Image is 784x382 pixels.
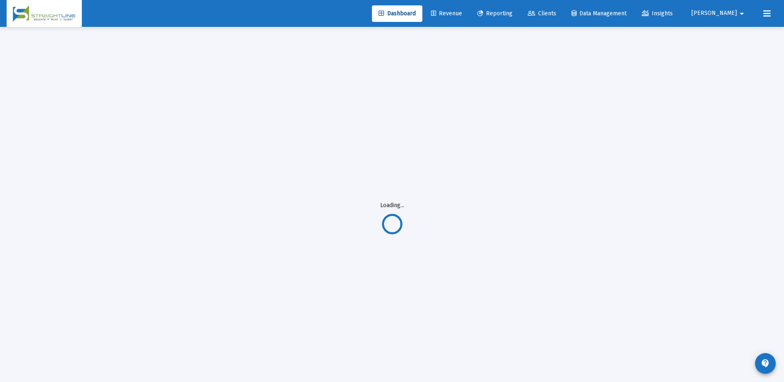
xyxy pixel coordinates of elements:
[471,5,519,22] a: Reporting
[13,5,76,22] img: Dashboard
[572,10,627,17] span: Data Management
[477,10,512,17] span: Reporting
[642,10,673,17] span: Insights
[431,10,462,17] span: Revenue
[565,5,633,22] a: Data Management
[760,358,770,368] mat-icon: contact_support
[379,10,416,17] span: Dashboard
[691,10,737,17] span: [PERSON_NAME]
[528,10,556,17] span: Clients
[737,5,747,22] mat-icon: arrow_drop_down
[521,5,563,22] a: Clients
[372,5,422,22] a: Dashboard
[635,5,679,22] a: Insights
[682,5,757,21] button: [PERSON_NAME]
[424,5,469,22] a: Revenue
